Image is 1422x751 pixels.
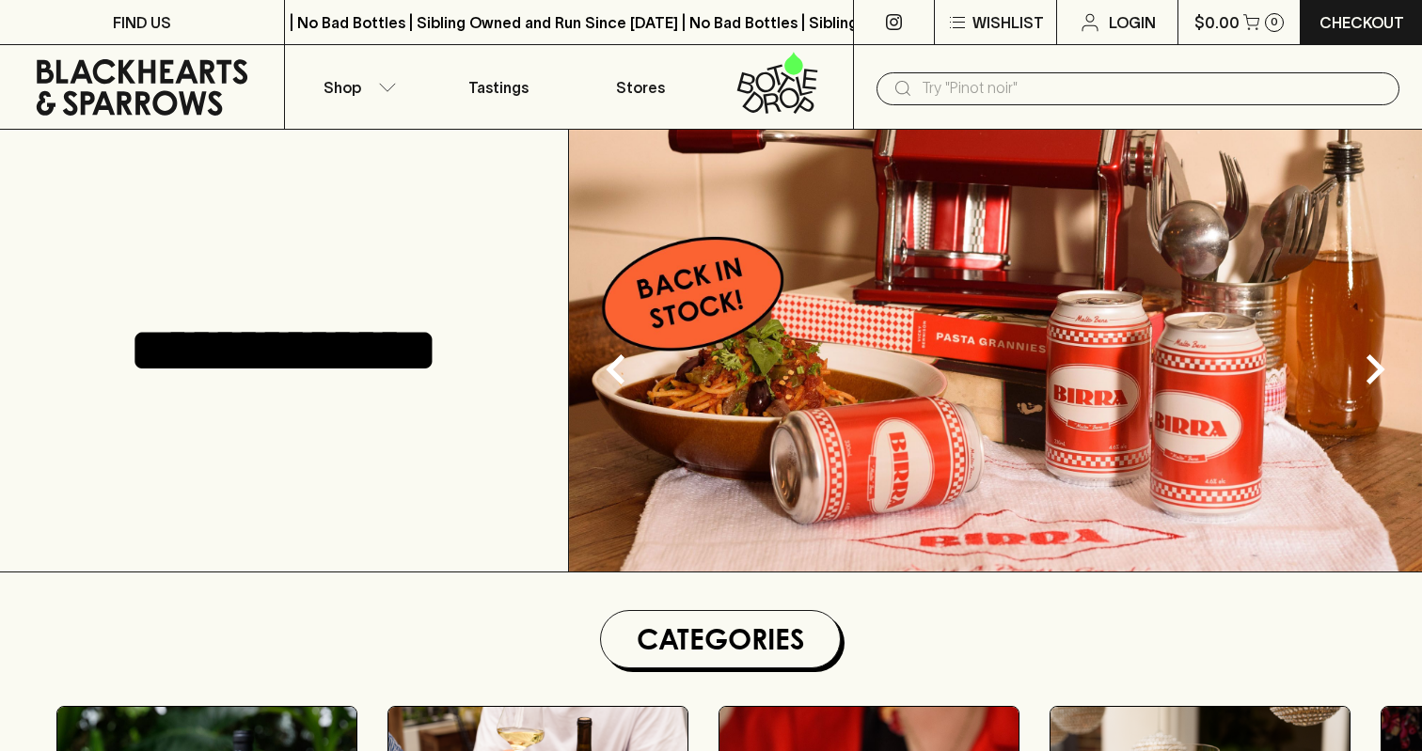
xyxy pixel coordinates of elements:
button: Shop [285,45,427,129]
p: Checkout [1319,11,1404,34]
p: 0 [1271,17,1278,27]
h1: Categories [608,618,832,660]
a: Tastings [427,45,569,129]
button: Previous [578,332,654,407]
button: Next [1337,332,1413,407]
img: optimise [569,130,1422,571]
p: Stores [616,76,665,99]
p: Wishlist [972,11,1044,34]
p: Tastings [468,76,529,99]
a: Stores [569,45,711,129]
p: Login [1109,11,1156,34]
p: FIND US [113,11,171,34]
p: Shop [324,76,361,99]
p: $0.00 [1194,11,1240,34]
input: Try "Pinot noir" [922,73,1384,103]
